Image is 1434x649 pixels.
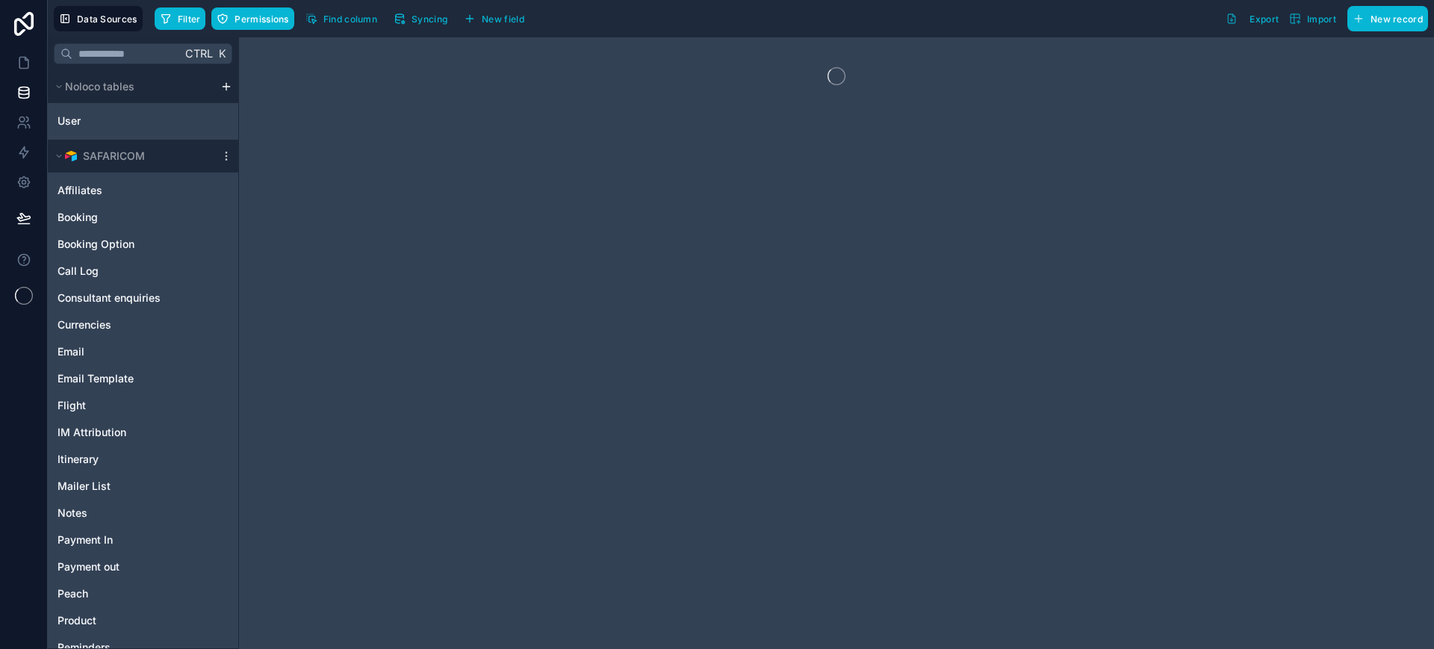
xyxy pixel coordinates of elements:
[1371,13,1423,25] span: New record
[388,7,453,30] button: Syncing
[300,7,382,30] button: Find column
[1284,6,1341,31] button: Import
[184,44,214,63] span: Ctrl
[1341,6,1428,31] a: New record
[1220,6,1284,31] button: Export
[235,13,288,25] span: Permissions
[211,7,294,30] button: Permissions
[178,13,201,25] span: Filter
[77,13,137,25] span: Data Sources
[1347,6,1428,31] button: New record
[211,7,299,30] a: Permissions
[482,13,524,25] span: New field
[1250,13,1279,25] span: Export
[323,13,377,25] span: Find column
[1307,13,1336,25] span: Import
[459,7,530,30] button: New field
[217,49,227,59] span: K
[388,7,459,30] a: Syncing
[155,7,206,30] button: Filter
[412,13,447,25] span: Syncing
[54,6,143,31] button: Data Sources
